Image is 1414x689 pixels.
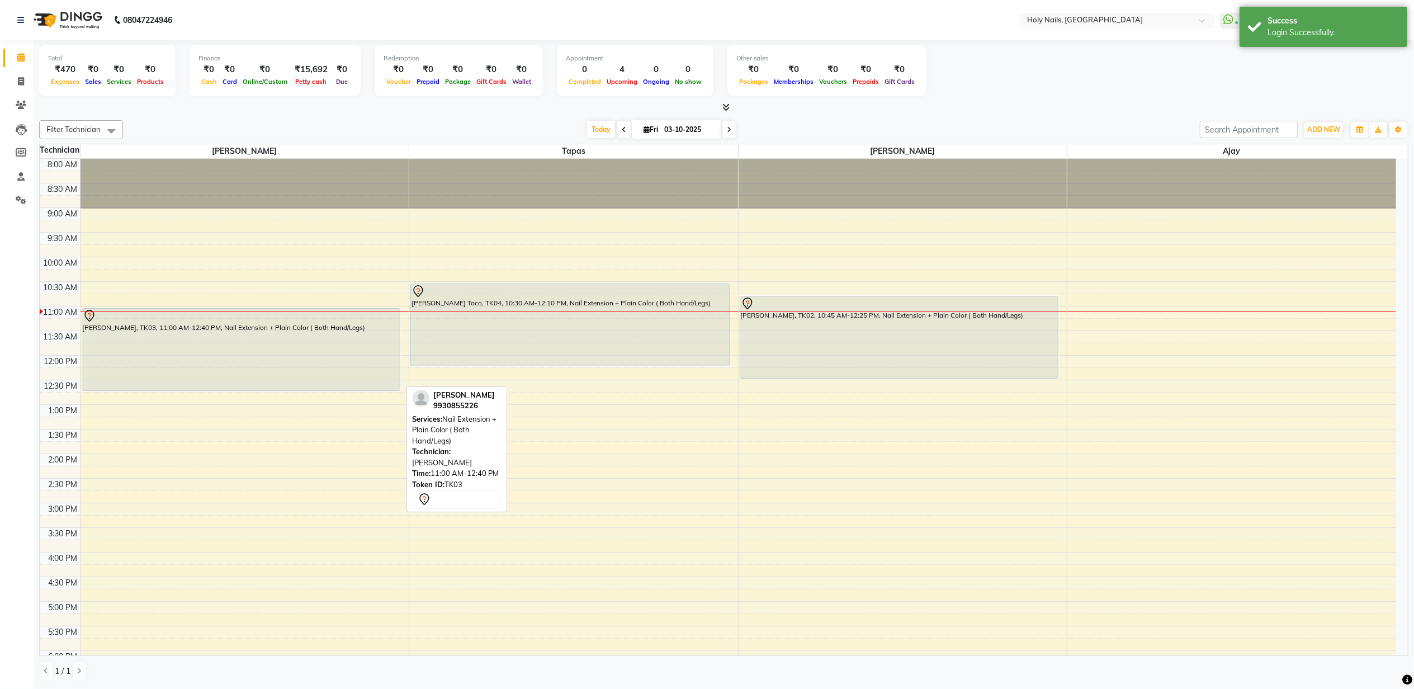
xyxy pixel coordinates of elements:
[640,78,672,86] span: Ongoing
[48,54,167,63] div: Total
[413,447,451,456] span: Technician:
[46,577,80,589] div: 4:30 PM
[46,454,80,466] div: 2:00 PM
[104,78,134,86] span: Services
[384,78,414,86] span: Voucher
[771,63,816,76] div: ₹0
[1200,121,1298,138] input: Search Appointment
[414,78,442,86] span: Prepaid
[240,78,290,86] span: Online/Custom
[48,63,82,76] div: ₹470
[816,63,850,76] div: ₹0
[566,54,704,63] div: Appointment
[1067,144,1396,158] span: Ajay
[29,4,105,36] img: logo
[413,446,501,468] div: [PERSON_NAME]
[413,479,501,490] div: TK03
[46,479,80,490] div: 2:30 PM
[882,63,918,76] div: ₹0
[566,63,604,76] div: 0
[48,78,82,86] span: Expenses
[46,651,80,663] div: 6:00 PM
[46,183,80,195] div: 8:30 AM
[333,78,351,86] span: Due
[587,121,615,138] span: Today
[41,282,80,294] div: 10:30 AM
[240,63,290,76] div: ₹0
[413,390,429,407] img: profile
[46,430,80,441] div: 1:30 PM
[123,4,172,36] b: 08047224946
[736,78,771,86] span: Packages
[55,666,70,677] span: 1 / 1
[434,390,495,399] span: [PERSON_NAME]
[640,63,672,76] div: 0
[46,208,80,220] div: 9:00 AM
[332,63,352,76] div: ₹0
[474,78,509,86] span: Gift Cards
[442,78,474,86] span: Package
[46,233,80,244] div: 9:30 AM
[413,480,445,489] span: Token ID:
[104,63,134,76] div: ₹0
[411,284,729,366] div: [PERSON_NAME] Taco, TK04, 10:30 AM-12:10 PM, Nail Extension + Plain Color ( Both Hand/Legs)
[46,528,80,540] div: 3:30 PM
[1307,125,1340,134] span: ADD NEW
[198,63,220,76] div: ₹0
[816,78,850,86] span: Vouchers
[41,331,80,343] div: 11:30 AM
[736,63,771,76] div: ₹0
[414,63,442,76] div: ₹0
[442,63,474,76] div: ₹0
[740,296,1058,378] div: [PERSON_NAME], TK02, 10:45 AM-12:25 PM, Nail Extension + Plain Color ( Both Hand/Legs)
[641,125,661,134] span: Fri
[413,414,443,423] span: Services:
[661,121,717,138] input: 2025-10-03
[198,78,220,86] span: Cash
[46,553,80,564] div: 4:00 PM
[604,63,640,76] div: 4
[1304,122,1343,138] button: ADD NEW
[474,63,509,76] div: ₹0
[40,144,80,156] div: Technician
[293,78,330,86] span: Petty cash
[81,144,409,158] span: [PERSON_NAME]
[220,63,240,76] div: ₹0
[434,400,495,412] div: 9930855226
[220,78,240,86] span: Card
[46,503,80,515] div: 3:00 PM
[736,54,918,63] div: Other sales
[604,78,640,86] span: Upcoming
[46,405,80,417] div: 1:00 PM
[850,63,882,76] div: ₹0
[46,159,80,171] div: 8:00 AM
[413,468,501,479] div: 11:00 AM-12:40 PM
[672,63,704,76] div: 0
[413,469,431,478] span: Time:
[413,414,497,445] span: Nail Extension + Plain Color ( Both Hand/Legs)
[771,78,816,86] span: Memberships
[384,54,534,63] div: Redemption
[134,63,167,76] div: ₹0
[41,257,80,269] div: 10:00 AM
[82,309,400,390] div: [PERSON_NAME], TK03, 11:00 AM-12:40 PM, Nail Extension + Plain Color ( Both Hand/Legs)
[82,63,104,76] div: ₹0
[384,63,414,76] div: ₹0
[566,78,604,86] span: Completed
[672,78,704,86] span: No show
[42,356,80,367] div: 12:00 PM
[46,602,80,614] div: 5:00 PM
[509,78,534,86] span: Wallet
[1268,27,1399,39] div: Login Successfully.
[290,63,332,76] div: ₹15,692
[198,54,352,63] div: Finance
[850,78,882,86] span: Prepaids
[46,626,80,638] div: 5:30 PM
[82,78,104,86] span: Sales
[41,306,80,318] div: 11:00 AM
[42,380,80,392] div: 12:30 PM
[882,78,918,86] span: Gift Cards
[509,63,534,76] div: ₹0
[409,144,738,158] span: Tapas
[739,144,1067,158] span: [PERSON_NAME]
